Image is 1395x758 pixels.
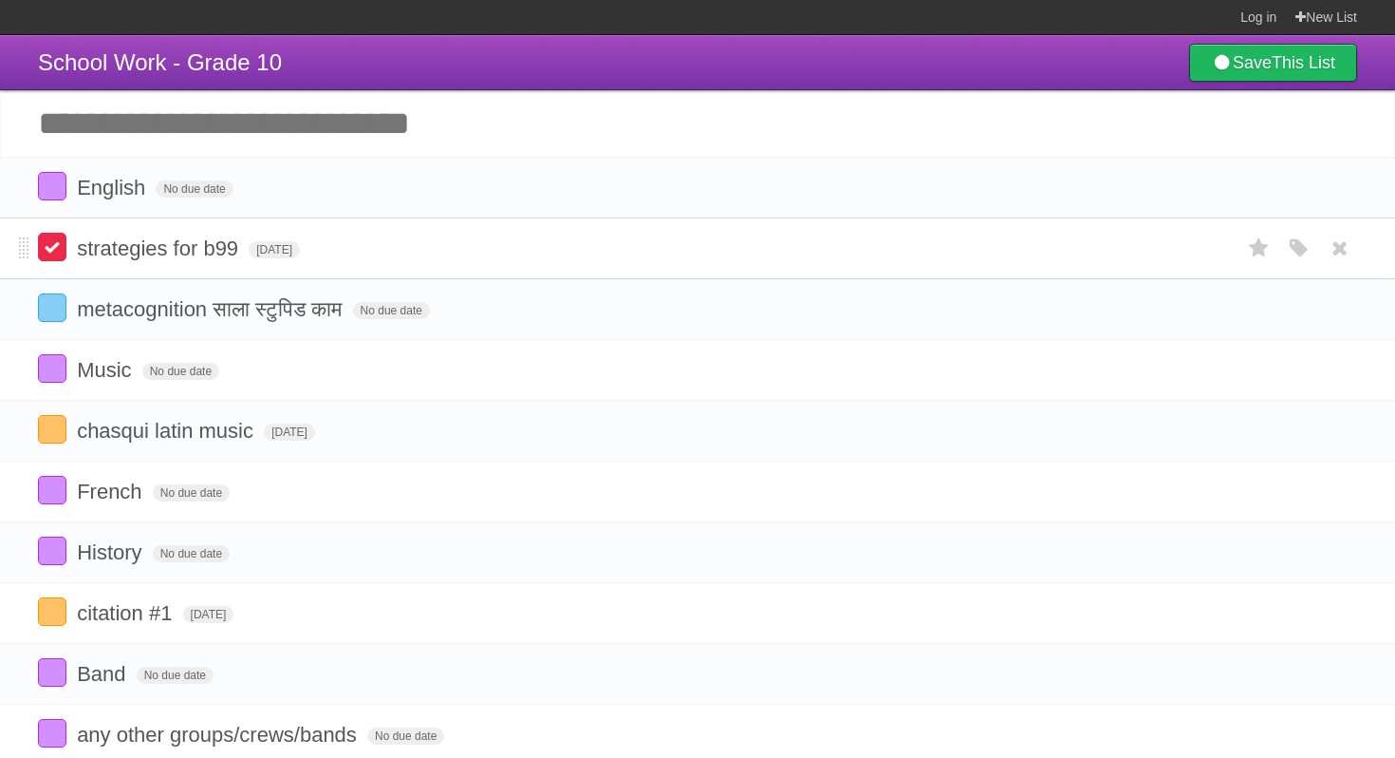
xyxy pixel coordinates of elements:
label: Done [38,719,66,748]
span: No due date [353,302,430,319]
span: No due date [156,180,232,198]
span: chasqui latin music [77,419,258,443]
span: [DATE] [183,606,234,623]
span: [DATE] [249,241,300,258]
label: Done [38,658,66,687]
label: Star task [1241,233,1277,264]
span: School Work - Grade 10 [38,49,282,75]
span: French [77,480,146,503]
span: English [77,176,150,199]
label: Done [38,415,66,444]
a: SaveThis List [1189,44,1357,82]
span: No due date [142,363,219,380]
span: No due date [153,545,230,562]
span: No due date [153,484,230,502]
span: History [77,540,146,564]
span: metacognition साला स्टुपिड काम [77,297,346,321]
span: Band [77,662,130,686]
span: citation #1 [77,601,177,625]
span: [DATE] [264,424,315,441]
span: Music [77,358,136,382]
label: Done [38,233,66,261]
span: No due date [137,667,214,684]
span: any other groups/crews/bands [77,723,362,747]
span: strategies for b99 [77,237,243,260]
label: Done [38,537,66,565]
span: No due date [367,728,444,745]
label: Done [38,172,66,200]
b: This List [1272,53,1335,72]
label: Done [38,354,66,383]
label: Done [38,476,66,504]
label: Done [38,294,66,322]
label: Done [38,597,66,626]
